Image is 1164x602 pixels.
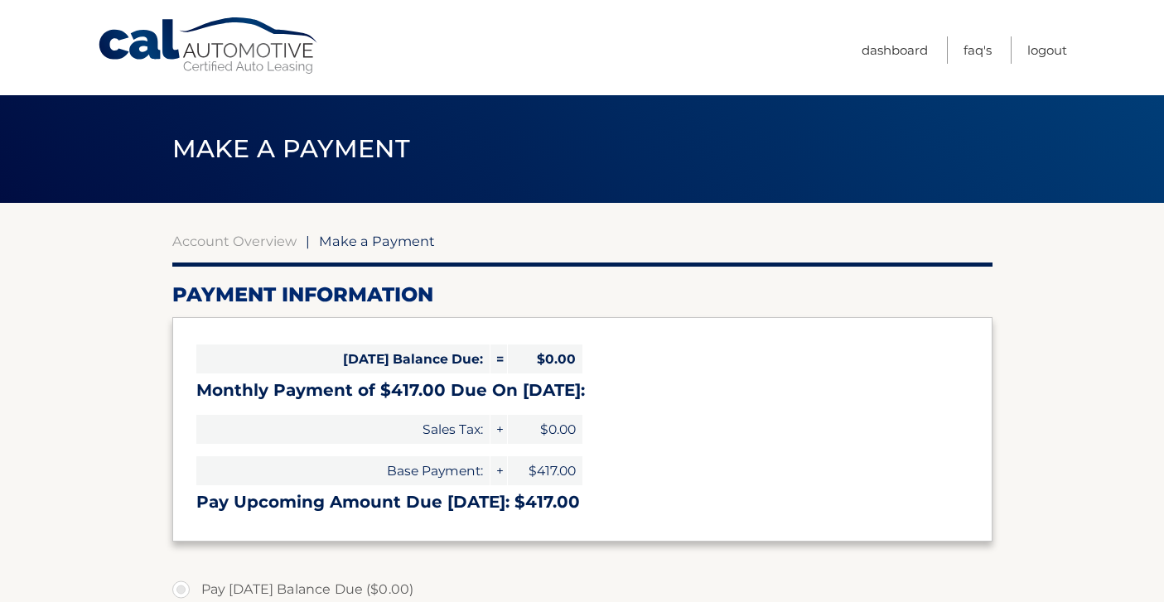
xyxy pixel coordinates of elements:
span: + [490,415,507,444]
a: Dashboard [862,36,928,64]
a: Account Overview [172,233,297,249]
span: Make a Payment [319,233,435,249]
span: + [490,456,507,485]
span: $0.00 [508,344,582,373]
h3: Pay Upcoming Amount Due [DATE]: $417.00 [196,492,968,513]
span: | [306,233,310,249]
h3: Monthly Payment of $417.00 Due On [DATE]: [196,380,968,401]
span: Make a Payment [172,133,410,164]
span: = [490,344,507,373]
a: Logout [1027,36,1067,64]
a: Cal Automotive [97,17,321,75]
a: FAQ's [964,36,992,64]
span: $417.00 [508,456,582,485]
span: Base Payment: [196,456,490,485]
span: $0.00 [508,415,582,444]
h2: Payment Information [172,282,993,307]
span: [DATE] Balance Due: [196,344,490,373]
span: Sales Tax: [196,415,490,444]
